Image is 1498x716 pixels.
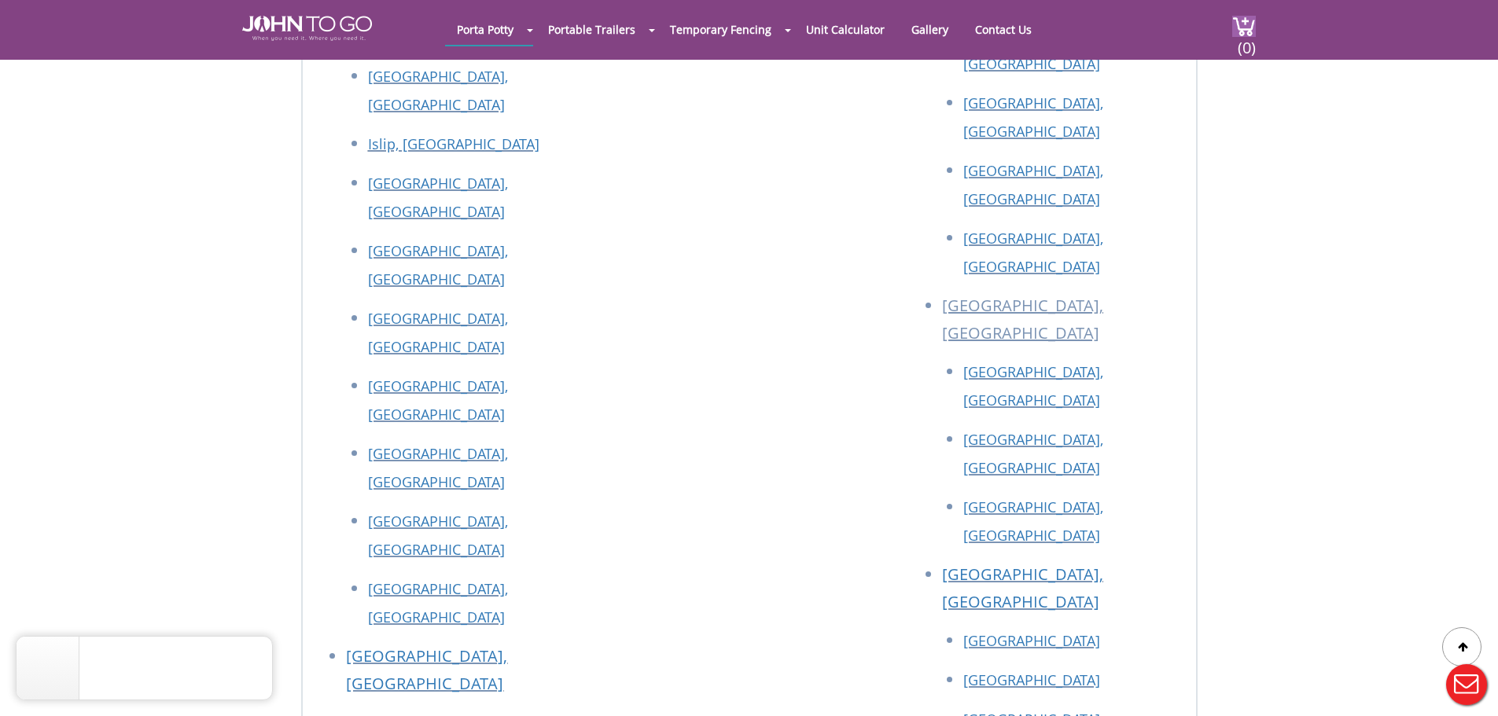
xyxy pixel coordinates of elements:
a: [GEOGRAPHIC_DATA], [GEOGRAPHIC_DATA] [942,564,1103,612]
a: [GEOGRAPHIC_DATA], [GEOGRAPHIC_DATA] [368,579,508,626]
button: Live Chat [1435,653,1498,716]
a: [GEOGRAPHIC_DATA], [GEOGRAPHIC_DATA] [963,430,1103,477]
a: Gallery [900,14,960,45]
a: [GEOGRAPHIC_DATA], [GEOGRAPHIC_DATA] [368,241,508,288]
li: [GEOGRAPHIC_DATA], [GEOGRAPHIC_DATA] [942,292,1180,358]
a: [GEOGRAPHIC_DATA], [GEOGRAPHIC_DATA] [963,94,1103,141]
a: [GEOGRAPHIC_DATA], [GEOGRAPHIC_DATA] [963,229,1103,276]
a: [GEOGRAPHIC_DATA], [GEOGRAPHIC_DATA] [963,161,1103,208]
a: [GEOGRAPHIC_DATA], [GEOGRAPHIC_DATA] [346,645,507,694]
a: [GEOGRAPHIC_DATA], [GEOGRAPHIC_DATA] [368,174,508,221]
a: [GEOGRAPHIC_DATA], [GEOGRAPHIC_DATA] [963,362,1103,409]
img: JOHN to go [242,16,372,41]
a: [GEOGRAPHIC_DATA], [GEOGRAPHIC_DATA] [368,309,508,356]
a: Islip, [GEOGRAPHIC_DATA] [368,134,539,153]
a: [GEOGRAPHIC_DATA], [GEOGRAPHIC_DATA] [368,376,508,424]
a: [GEOGRAPHIC_DATA], [GEOGRAPHIC_DATA] [368,444,508,491]
span: (0) [1237,24,1256,58]
a: Temporary Fencing [658,14,783,45]
a: [GEOGRAPHIC_DATA], [GEOGRAPHIC_DATA] [368,67,508,114]
a: Contact Us [963,14,1043,45]
a: Unit Calculator [794,14,896,45]
a: [GEOGRAPHIC_DATA] [963,631,1100,650]
a: [GEOGRAPHIC_DATA], [GEOGRAPHIC_DATA] [368,512,508,559]
a: [GEOGRAPHIC_DATA], [GEOGRAPHIC_DATA] [963,498,1103,545]
a: [GEOGRAPHIC_DATA] [963,670,1100,689]
img: cart a [1232,16,1256,37]
a: Portable Trailers [536,14,647,45]
a: Porta Potty [445,14,525,45]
